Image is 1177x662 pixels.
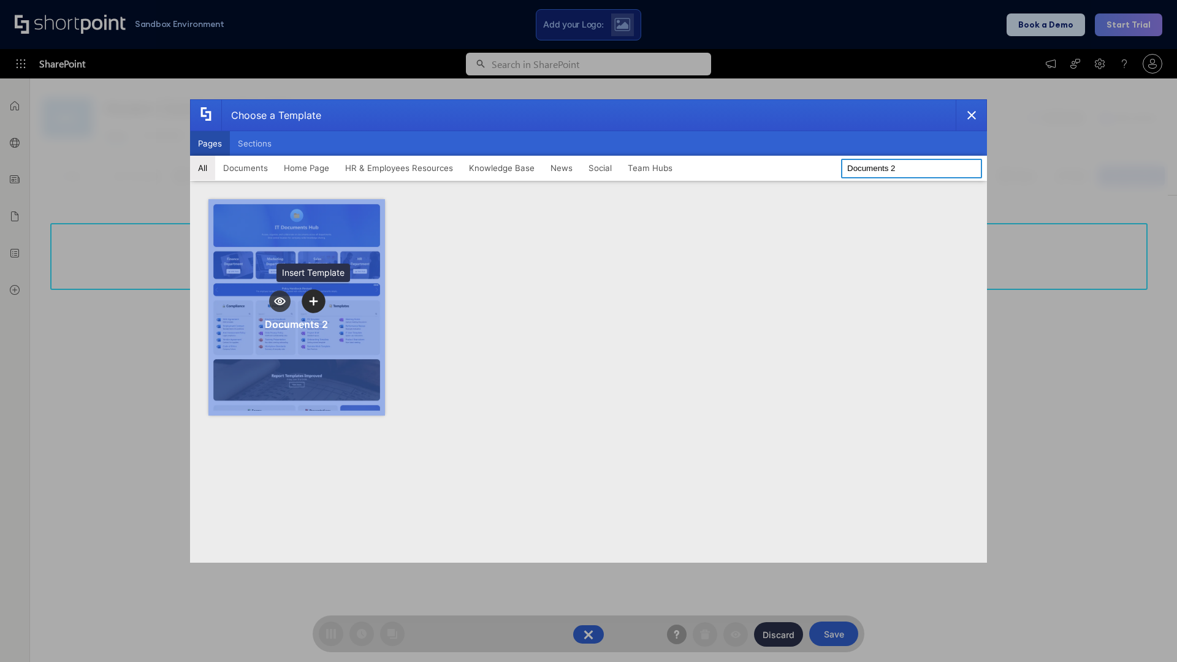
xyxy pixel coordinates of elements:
[581,156,620,180] button: Social
[221,100,321,131] div: Choose a Template
[190,131,230,156] button: Pages
[620,156,680,180] button: Team Hubs
[215,156,276,180] button: Documents
[841,159,982,178] input: Search
[276,156,337,180] button: Home Page
[265,318,328,330] div: Documents 2
[190,99,987,563] div: template selector
[230,131,280,156] button: Sections
[461,156,543,180] button: Knowledge Base
[1116,603,1177,662] iframe: Chat Widget
[337,156,461,180] button: HR & Employees Resources
[190,156,215,180] button: All
[543,156,581,180] button: News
